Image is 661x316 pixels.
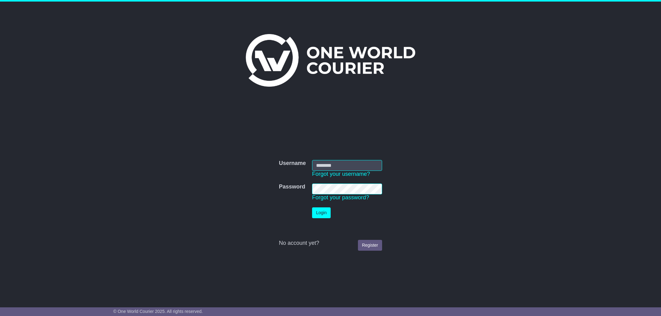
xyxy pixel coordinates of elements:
[358,240,382,251] a: Register
[312,194,369,201] a: Forgot your password?
[246,34,415,87] img: One World
[279,184,305,190] label: Password
[279,240,382,247] div: No account yet?
[113,309,203,314] span: © One World Courier 2025. All rights reserved.
[312,207,331,218] button: Login
[279,160,306,167] label: Username
[312,171,370,177] a: Forgot your username?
